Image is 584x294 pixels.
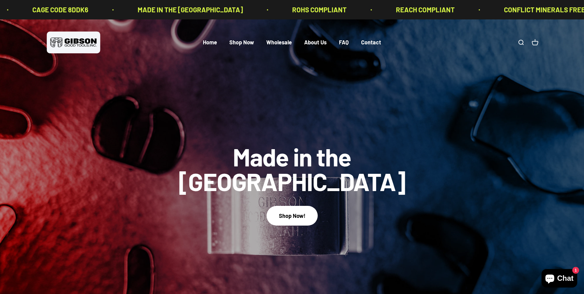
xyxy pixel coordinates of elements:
[266,39,292,46] a: Wholesale
[304,39,327,46] a: About Us
[32,4,88,15] p: CAGE CODE 8DDK6
[172,166,412,196] split-lines: Made in the [GEOGRAPHIC_DATA]
[203,39,217,46] a: Home
[267,206,318,225] button: Shop Now!
[137,4,242,15] p: MADE IN THE [GEOGRAPHIC_DATA]
[361,39,381,46] a: Contact
[540,269,579,289] inbox-online-store-chat: Shopify online store chat
[395,4,454,15] p: REACH COMPLIANT
[279,211,305,220] div: Shop Now!
[229,39,254,46] a: Shop Now
[339,39,349,46] a: FAQ
[292,4,346,15] p: ROHS COMPLIANT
